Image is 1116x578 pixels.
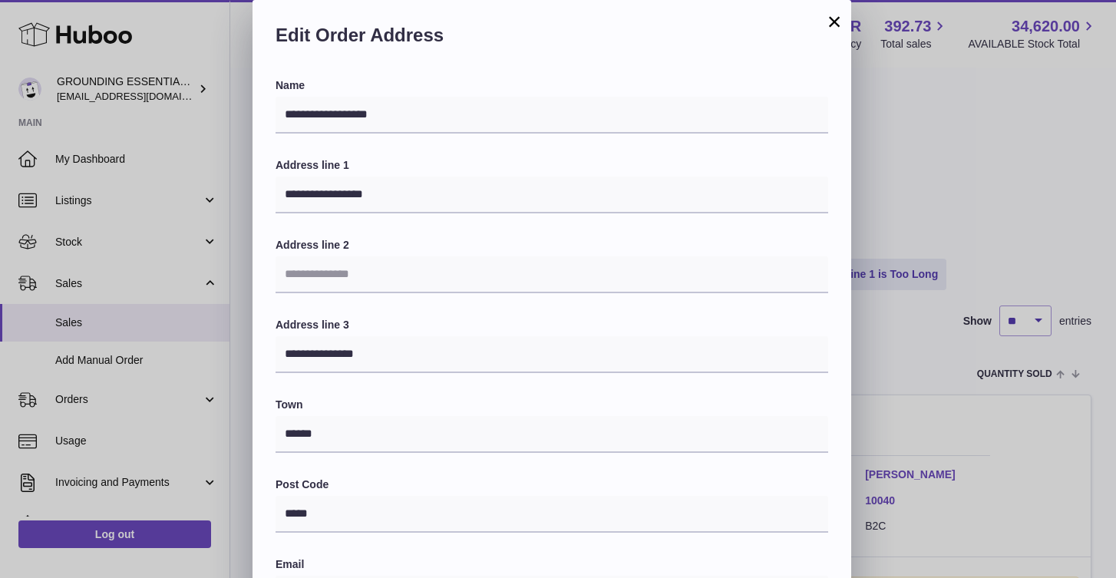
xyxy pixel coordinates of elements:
label: Address line 3 [276,318,828,332]
label: Address line 2 [276,238,828,253]
label: Town [276,398,828,412]
label: Address line 1 [276,158,828,173]
button: × [825,12,844,31]
label: Email [276,557,828,572]
label: Post Code [276,477,828,492]
h2: Edit Order Address [276,23,828,55]
label: Name [276,78,828,93]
